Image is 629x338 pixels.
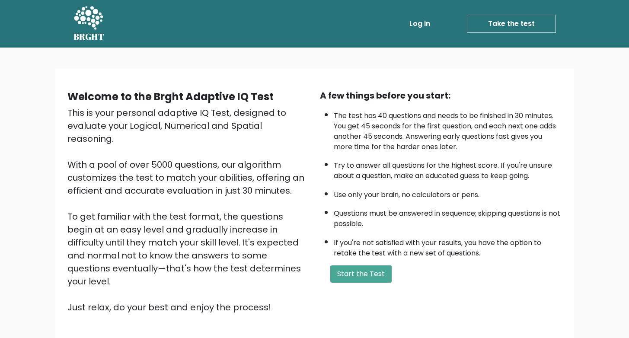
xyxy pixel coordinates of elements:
[67,106,310,314] div: This is your personal adaptive IQ Test, designed to evaluate your Logical, Numerical and Spatial ...
[67,89,274,104] b: Welcome to the Brght Adaptive IQ Test
[334,156,562,181] li: Try to answer all questions for the highest score. If you're unsure about a question, make an edu...
[330,265,392,283] button: Start the Test
[334,204,562,229] li: Questions must be answered in sequence; skipping questions is not possible.
[334,233,562,258] li: If you're not satisfied with your results, you have the option to retake the test with a new set ...
[73,3,105,44] a: BRGHT
[334,106,562,152] li: The test has 40 questions and needs to be finished in 30 minutes. You get 45 seconds for the firs...
[334,185,562,200] li: Use only your brain, no calculators or pens.
[467,15,556,33] a: Take the test
[406,15,434,32] a: Log in
[320,89,562,102] div: A few things before you start:
[73,32,105,42] h5: BRGHT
